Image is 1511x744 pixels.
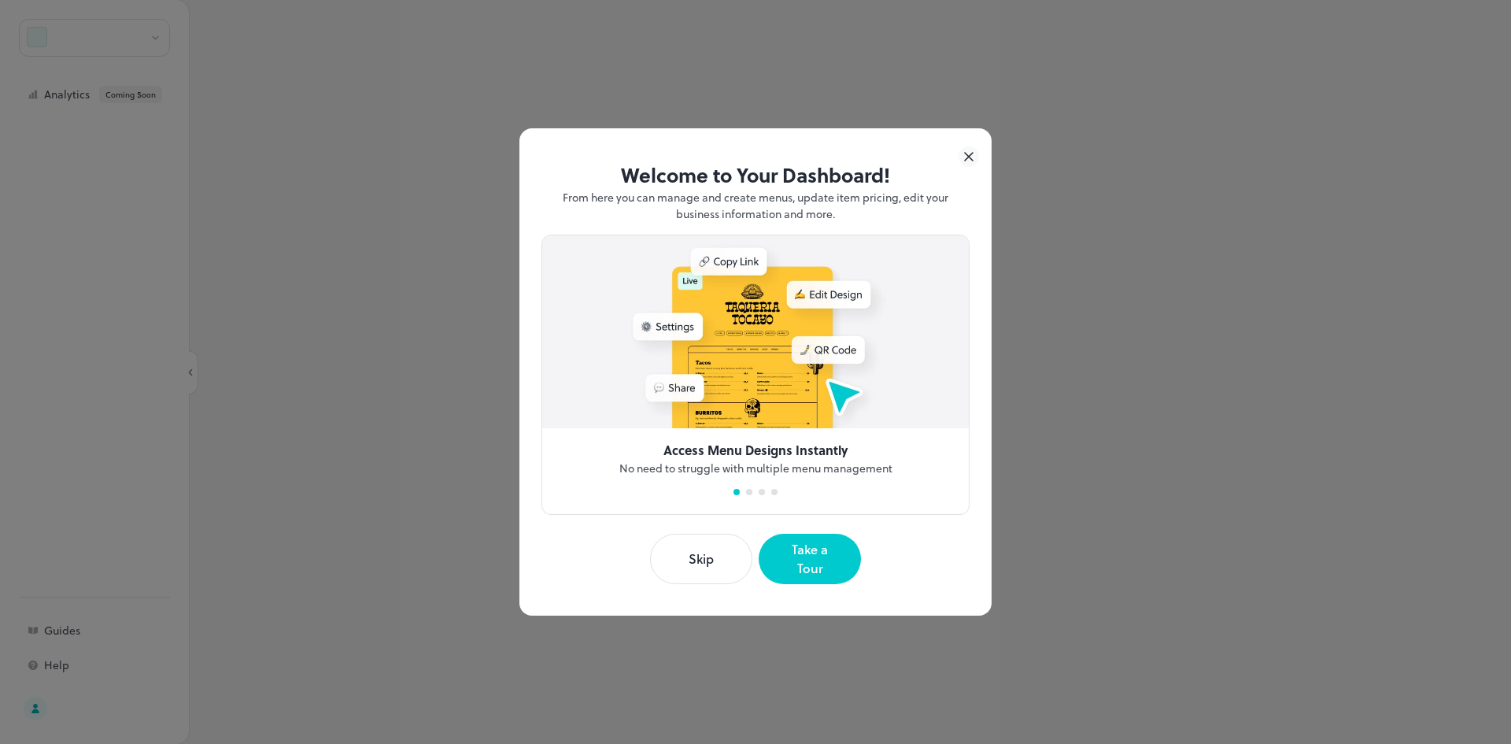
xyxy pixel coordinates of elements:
button: Take a Tour [759,534,861,584]
p: No need to struggle with multiple menu management [619,460,892,476]
button: Skip [650,534,752,584]
p: From here you can manage and create menus, update item pricing, edit your business information an... [541,189,970,222]
img: intro-access-menu-design-1ff07d5f.jpg [542,235,969,428]
p: Welcome to Your Dashboard! [541,160,970,190]
p: Access Menu Designs Instantly [663,441,848,460]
